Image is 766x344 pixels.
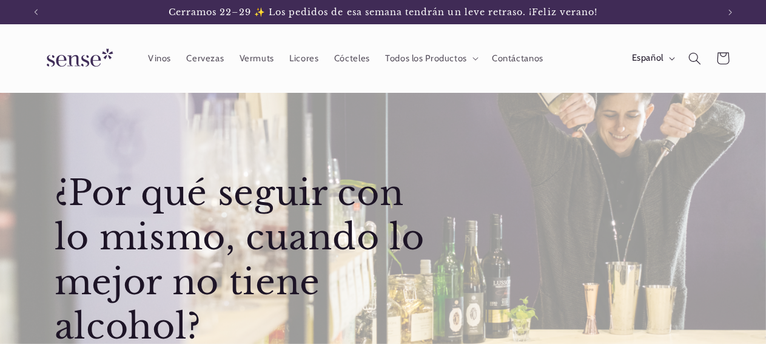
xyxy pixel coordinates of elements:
a: Vermuts [232,45,282,72]
span: Vinos [148,53,171,64]
a: Cervezas [179,45,232,72]
span: Cócteles [334,53,370,64]
a: Sense [27,36,128,81]
span: Vermuts [240,53,274,64]
a: Licores [282,45,327,72]
a: Vinos [140,45,178,72]
a: Contáctanos [484,45,551,72]
summary: Todos los Productos [377,45,484,72]
span: Cerramos 22–29 ✨ Los pedidos de esa semana tendrán un leve retraso. ¡Feliz verano! [169,7,597,18]
span: Español [632,52,664,65]
span: Cervezas [186,53,224,64]
span: Contáctanos [492,53,543,64]
button: Español [624,46,680,70]
img: Sense [32,41,123,76]
span: Todos los Productos [385,53,467,64]
span: Licores [289,53,318,64]
a: Cócteles [326,45,377,72]
summary: Búsqueda [680,44,708,72]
